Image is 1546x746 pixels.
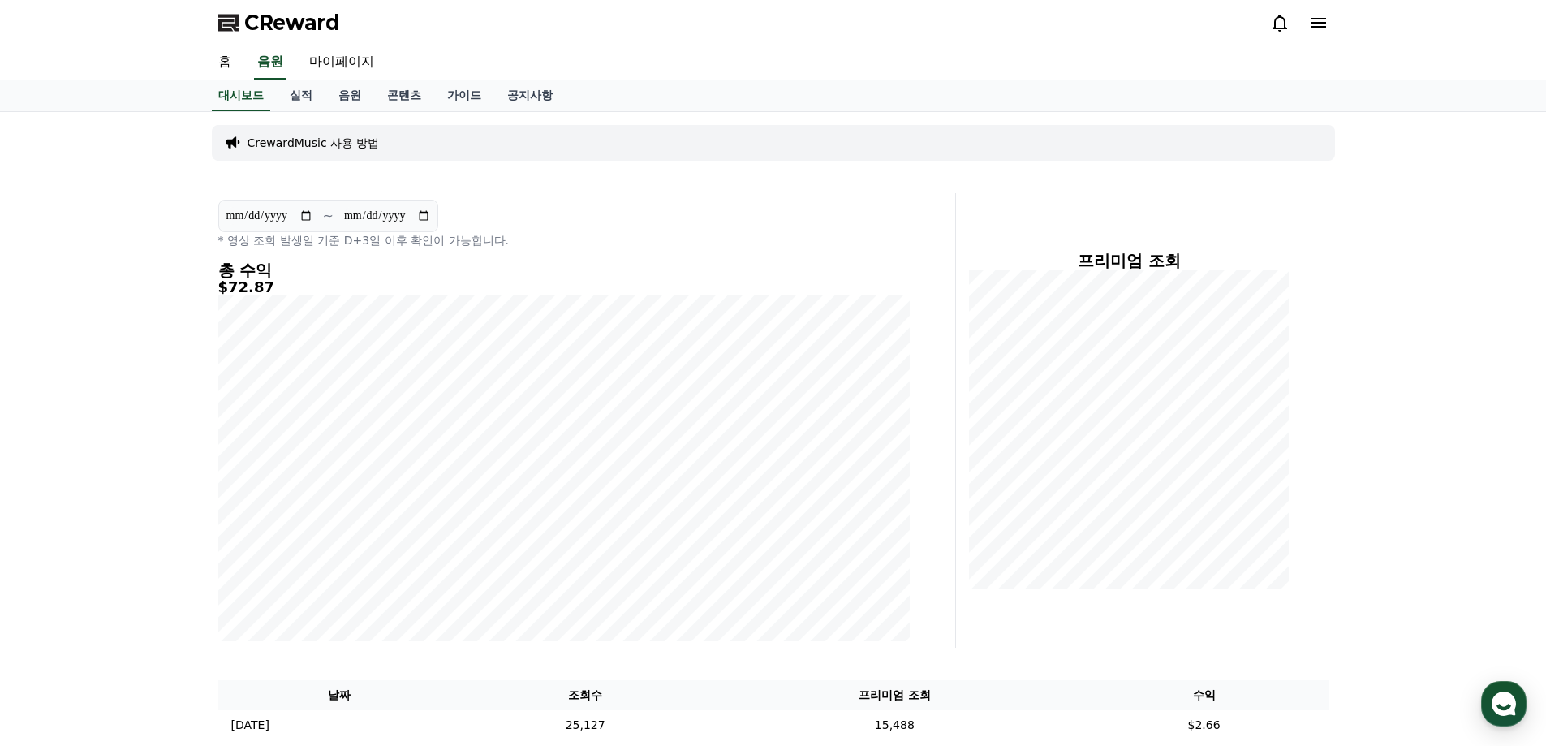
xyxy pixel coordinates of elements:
p: ~ [323,206,334,226]
td: 25,127 [461,710,709,740]
a: 콘텐츠 [374,80,434,111]
td: $2.66 [1080,710,1329,740]
p: * 영상 조회 발생일 기준 D+3일 이후 확인이 가능합니다. [218,232,910,248]
a: 마이페이지 [296,45,387,80]
a: 음원 [325,80,374,111]
th: 프리미엄 조회 [709,680,1079,710]
a: 공지사항 [494,80,566,111]
h4: 프리미엄 조회 [969,252,1290,270]
th: 수익 [1080,680,1329,710]
h4: 총 수익 [218,261,910,279]
a: CReward [218,10,340,36]
a: 음원 [254,45,286,80]
a: CrewardMusic 사용 방법 [248,135,380,151]
span: CReward [244,10,340,36]
td: 15,488 [709,710,1079,740]
th: 조회수 [461,680,709,710]
a: 실적 [277,80,325,111]
a: 홈 [205,45,244,80]
h5: $72.87 [218,279,910,295]
p: [DATE] [231,717,269,734]
a: 대시보드 [212,80,270,111]
th: 날짜 [218,680,462,710]
a: 가이드 [434,80,494,111]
